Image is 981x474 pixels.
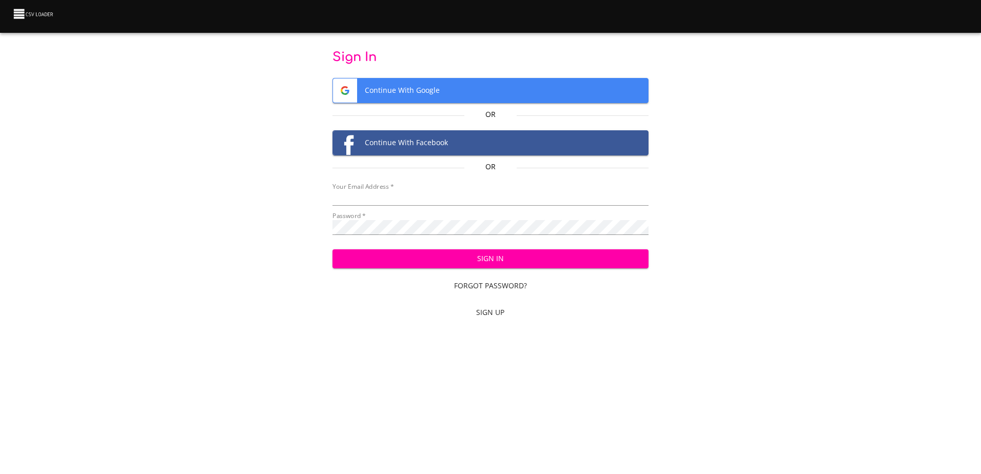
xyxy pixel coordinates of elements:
button: Google logoContinue With Google [332,78,649,103]
label: Password [332,213,366,219]
a: Sign Up [332,303,649,322]
button: Facebook logoContinue With Facebook [332,130,649,155]
span: Continue With Google [333,78,648,103]
p: Or [464,162,517,172]
label: Your Email Address [332,184,394,190]
span: Forgot Password? [337,280,644,292]
span: Continue With Facebook [333,131,648,155]
a: Forgot Password? [332,276,649,295]
button: Sign In [332,249,649,268]
span: Sign In [341,252,640,265]
img: Google logo [333,78,357,103]
img: Facebook logo [333,131,357,155]
span: Sign Up [337,306,644,319]
img: CSV Loader [12,7,55,21]
p: Or [464,109,517,120]
p: Sign In [332,49,649,66]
